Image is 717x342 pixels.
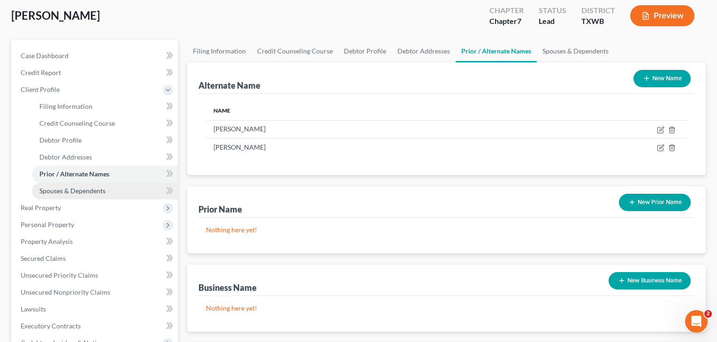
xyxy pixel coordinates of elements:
[39,136,82,144] span: Debtor Profile
[704,310,712,318] span: 2
[13,318,178,334] a: Executory Contracts
[32,98,178,115] a: Filing Information
[581,16,615,27] div: TXWB
[13,47,178,64] a: Case Dashboard
[13,284,178,301] a: Unsecured Nonpriority Claims
[32,132,178,149] a: Debtor Profile
[609,272,691,289] button: New Business Name
[539,5,566,16] div: Status
[456,40,537,62] a: Prior / Alternate Names
[21,271,98,279] span: Unsecured Priority Claims
[32,115,178,132] a: Credit Counseling Course
[13,64,178,81] a: Credit Report
[32,166,178,182] a: Prior / Alternate Names
[539,16,566,27] div: Lead
[39,187,106,195] span: Spouses & Dependents
[13,267,178,284] a: Unsecured Priority Claims
[198,204,242,215] div: Prior Name
[206,101,514,120] th: Name
[21,68,61,76] span: Credit Report
[685,310,708,333] iframe: Intercom live chat
[21,237,73,245] span: Property Analysis
[21,305,46,313] span: Lawsuits
[21,52,69,60] span: Case Dashboard
[39,119,115,127] span: Credit Counseling Course
[581,5,615,16] div: District
[619,194,691,211] button: New Prior Name
[338,40,392,62] a: Debtor Profile
[630,5,694,26] button: Preview
[633,70,691,87] button: New Name
[39,170,109,178] span: Prior / Alternate Names
[198,282,257,293] div: Business Name
[32,149,178,166] a: Debtor Addresses
[32,182,178,199] a: Spouses & Dependents
[21,254,66,262] span: Secured Claims
[21,85,60,93] span: Client Profile
[39,102,92,110] span: Filing Information
[13,250,178,267] a: Secured Claims
[39,153,92,161] span: Debtor Addresses
[21,288,110,296] span: Unsecured Nonpriority Claims
[11,8,100,22] span: [PERSON_NAME]
[206,304,687,313] p: Nothing here yet!
[206,138,514,156] td: [PERSON_NAME]
[252,40,338,62] a: Credit Counseling Course
[537,40,614,62] a: Spouses & Dependents
[13,301,178,318] a: Lawsuits
[206,225,687,235] p: Nothing here yet!
[187,40,252,62] a: Filing Information
[21,220,74,228] span: Personal Property
[392,40,456,62] a: Debtor Addresses
[489,5,524,16] div: Chapter
[206,120,514,138] td: [PERSON_NAME]
[198,80,260,91] div: Alternate Name
[21,322,81,330] span: Executory Contracts
[13,233,178,250] a: Property Analysis
[21,204,61,212] span: Real Property
[489,16,524,27] div: Chapter
[517,16,521,25] span: 7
